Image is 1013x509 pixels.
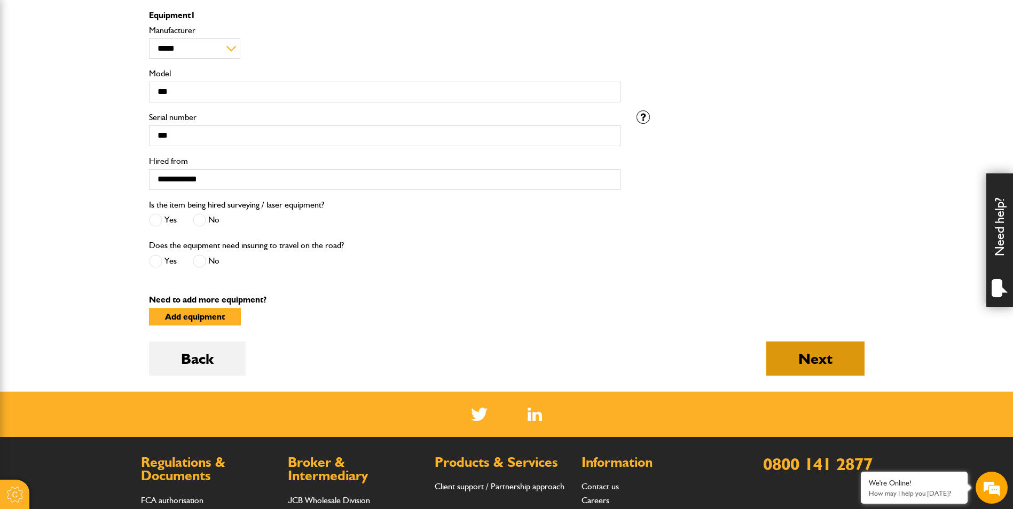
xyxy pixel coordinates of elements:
a: LinkedIn [528,408,542,421]
label: No [193,213,219,227]
h2: Information [582,456,718,470]
label: Hired from [149,157,621,165]
label: Serial number [149,113,621,122]
label: Model [149,69,621,78]
label: Does the equipment need insuring to travel on the road? [149,241,344,250]
a: Careers [582,495,609,505]
button: Back [149,341,246,376]
div: Need help? [986,173,1013,307]
h2: Regulations & Documents [141,456,277,483]
a: 0800 141 2877 [763,454,873,474]
label: Manufacturer [149,26,621,35]
a: JCB Wholesale Division [288,495,370,505]
span: 1 [191,10,195,20]
p: Equipment [149,11,621,20]
div: We're Online! [869,479,960,488]
button: Add equipment [149,308,241,325]
img: Linked In [528,408,542,421]
div: Chat with us now [56,60,179,74]
label: No [193,254,219,268]
button: Next [766,341,865,376]
h2: Products & Services [435,456,571,470]
label: Is the item being hired surveying / laser equipment? [149,201,324,209]
h2: Broker & Intermediary [288,456,424,483]
input: Enter your last name [14,99,195,122]
a: Client support / Partnership approach [435,481,564,491]
a: Contact us [582,481,619,491]
p: How may I help you today? [869,489,960,497]
textarea: Type your message and hit 'Enter' [14,193,195,320]
div: Minimize live chat window [175,5,201,31]
label: Yes [149,213,177,227]
input: Enter your email address [14,130,195,154]
label: Yes [149,254,177,268]
input: Enter your phone number [14,162,195,185]
a: FCA authorisation [141,495,203,505]
p: Need to add more equipment? [149,296,865,304]
em: Start Chat [145,329,194,343]
img: Twitter [471,408,488,421]
img: d_20077148190_company_1631870298795_20077148190 [18,59,45,74]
